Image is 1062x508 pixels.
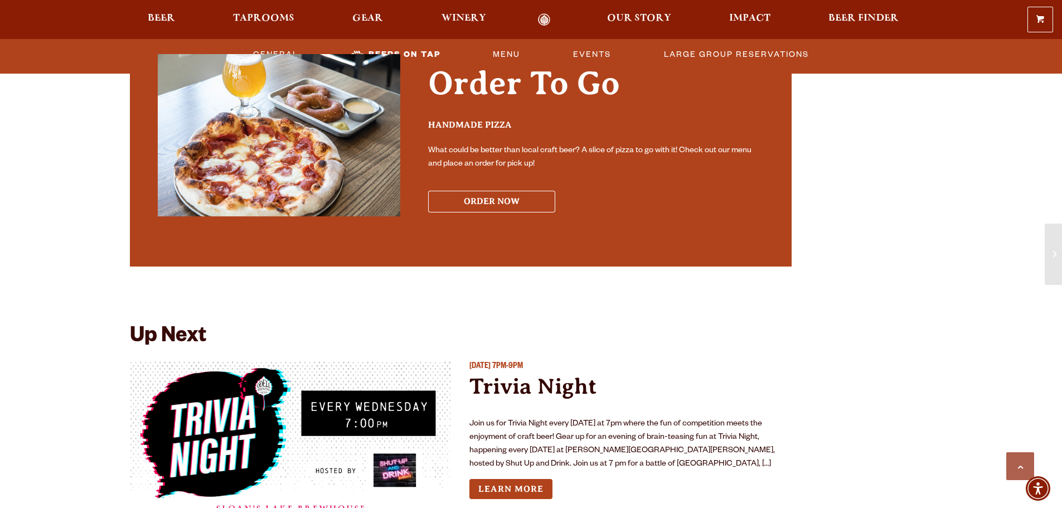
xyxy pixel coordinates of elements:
h3: Handmade Pizza [428,119,764,140]
p: Join us for Trivia Night every [DATE] at 7pm where the fun of competition meets the enjoyment of ... [469,418,792,471]
span: 7PM-9PM [492,362,523,371]
div: Accessibility Menu [1026,476,1050,501]
a: Winery [434,13,493,26]
a: Odell Home [523,13,565,26]
span: Beer [148,14,175,23]
a: Our Story [600,13,678,26]
a: General [249,42,303,67]
a: Learn more about Trivia Night [469,479,552,500]
a: Taprooms [226,13,302,26]
h2: Order To Go [428,65,764,114]
a: Beer [140,13,182,26]
p: What could be better than local craft beer? A slice of pizza to go with it! Check out our menu an... [428,144,764,171]
span: Beer Finder [828,14,899,23]
span: Impact [729,14,770,23]
a: Beer Finder [821,13,906,26]
span: Our Story [607,14,671,23]
a: Trivia Night [469,374,597,399]
a: Gear [345,13,390,26]
span: [DATE] [469,362,491,371]
span: Winery [442,14,486,23]
a: Beers On Tap [347,42,445,67]
a: Large Group Reservations [659,42,813,67]
img: Internal Promo Images [158,54,400,216]
a: Menu [488,42,525,67]
a: Events [569,42,615,67]
span: Gear [352,14,383,23]
a: Scroll to top [1006,452,1034,480]
button: Order Now [428,191,555,212]
h2: Up Next [130,326,206,350]
a: Impact [722,13,778,26]
span: Taprooms [233,14,294,23]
